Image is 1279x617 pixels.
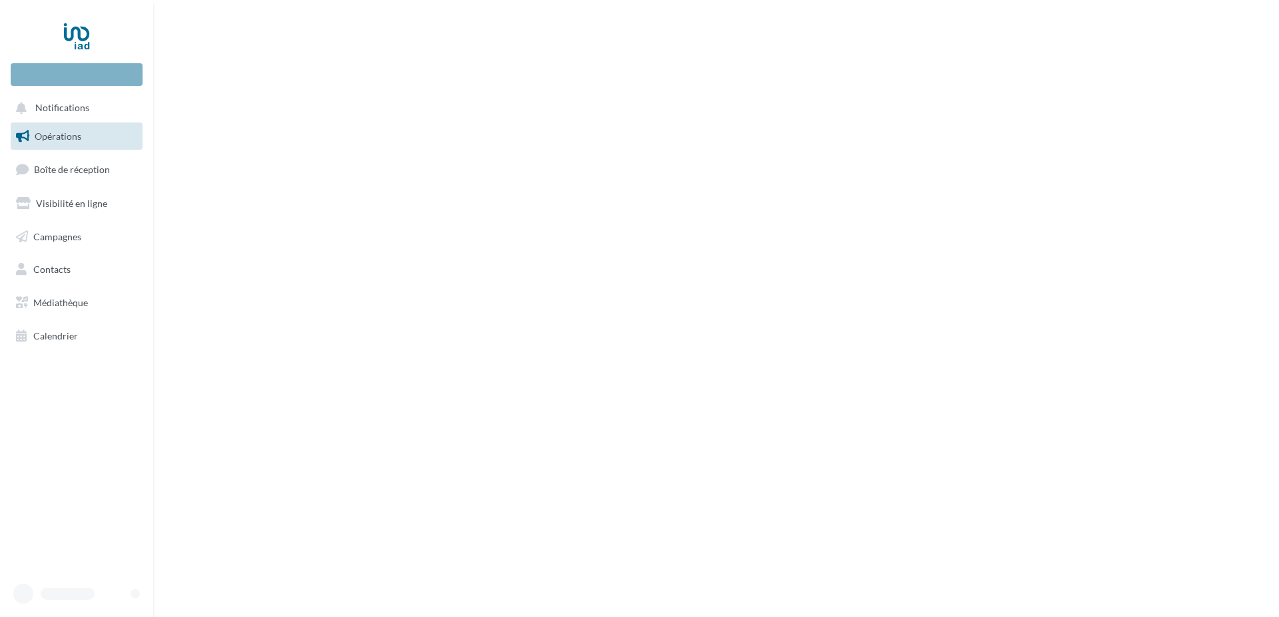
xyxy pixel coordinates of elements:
[35,130,81,142] span: Opérations
[35,103,89,114] span: Notifications
[33,330,78,341] span: Calendrier
[8,223,145,251] a: Campagnes
[34,164,110,175] span: Boîte de réception
[33,297,88,308] span: Médiathèque
[36,198,107,209] span: Visibilité en ligne
[11,63,143,86] div: Nouvelle campagne
[8,190,145,218] a: Visibilité en ligne
[8,322,145,350] a: Calendrier
[33,264,71,275] span: Contacts
[8,256,145,284] a: Contacts
[8,155,145,184] a: Boîte de réception
[8,289,145,317] a: Médiathèque
[8,122,145,150] a: Opérations
[33,230,81,242] span: Campagnes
